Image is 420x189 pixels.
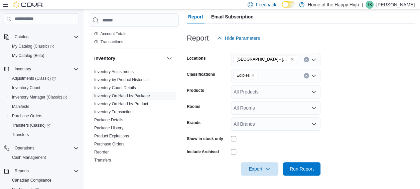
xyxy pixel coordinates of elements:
[290,57,294,61] button: Remove Edmonton - Dovercourt - Pop's Cannabis from selection in this group
[94,158,111,163] a: Transfers
[211,10,254,23] span: Email Subscription
[245,162,274,176] span: Export
[9,52,47,60] a: My Catalog (Beta)
[225,35,260,42] span: Hide Parameters
[237,56,289,63] span: [GEOGRAPHIC_DATA] - [GEOGRAPHIC_DATA] - Pop's Cannabis
[12,144,37,152] button: Operations
[9,42,79,50] span: My Catalog (Classic)
[9,42,57,50] a: My Catalog (Classic)
[187,56,206,61] label: Locations
[187,120,200,125] label: Brands
[9,84,79,92] span: Inventory Count
[9,121,79,129] span: Transfers (Classic)
[15,34,28,40] span: Catalog
[311,89,316,94] button: Open list of options
[94,134,129,139] a: Product Expirations
[12,167,31,175] button: Reports
[94,150,109,155] a: Reorder
[94,142,125,147] a: Purchase Orders
[94,142,125,147] span: Purchase Orders
[1,143,82,153] button: Operations
[94,158,111,163] span: Transfers
[9,93,79,101] span: Inventory Manager (Classic)
[94,102,148,107] span: Inventory On Hand by Product
[311,121,316,127] button: Open list of options
[234,72,258,79] span: Edibles
[214,31,263,45] button: Hide Parameters
[13,1,43,8] img: Cova
[94,118,123,123] a: Package Details
[251,73,255,77] button: Remove Edibles from selection in this group
[94,110,135,115] a: Inventory Transactions
[12,33,79,41] span: Catalog
[187,72,215,77] label: Classifications
[9,74,58,82] a: Adjustments (Classic)
[1,166,82,176] button: Reports
[94,86,136,90] a: Inventory Count Details
[15,145,34,151] span: Operations
[9,131,31,139] a: Transfers
[290,166,314,172] span: Run Report
[7,83,82,92] button: Inventory Count
[15,168,29,174] span: Reports
[12,155,46,160] span: Cash Management
[94,93,150,99] span: Inventory On Hand by Package
[367,1,372,9] span: TK
[9,131,79,139] span: Transfers
[94,55,164,62] button: Inventory
[12,65,79,73] span: Inventory
[282,1,296,8] input: Dark Mode
[89,68,179,167] div: Inventory
[12,123,50,128] span: Transfers (Classic)
[311,105,316,111] button: Open list of options
[12,44,54,49] span: My Catalog (Classic)
[187,88,204,93] label: Products
[94,94,150,99] a: Inventory On Hand by Package
[94,134,129,139] span: Product Expirations
[366,1,374,9] div: Teri Koole
[165,55,173,63] button: Inventory
[9,103,32,111] a: Manifests
[12,178,51,183] span: Canadian Compliance
[94,70,134,74] a: Inventory Adjustments
[311,73,316,78] button: Open list of options
[12,76,56,81] span: Adjustments (Classic)
[9,176,54,184] a: Canadian Compliance
[234,56,297,63] span: Edmonton - Dovercourt - Pop's Cannabis
[94,78,149,82] a: Inventory by Product Historical
[362,1,363,9] p: |
[311,57,316,62] button: Open list of options
[12,167,79,175] span: Reports
[9,121,53,129] a: Transfers (Classic)
[7,74,82,83] a: Adjustments (Classic)
[7,153,82,162] button: Cash Management
[12,85,40,90] span: Inventory Count
[94,126,123,131] span: Package History
[94,150,109,155] span: Reorder
[12,33,31,41] button: Catalog
[94,85,136,91] span: Inventory Count Details
[7,130,82,139] button: Transfers
[94,118,123,123] span: Package Details
[376,1,415,9] p: [PERSON_NAME]
[308,1,359,9] p: Home of the Happy High
[15,66,31,72] span: Inventory
[12,144,79,152] span: Operations
[7,176,82,185] button: Canadian Compliance
[94,31,126,37] span: GL Account Totals
[7,102,82,111] button: Manifests
[9,176,79,184] span: Canadian Compliance
[94,126,123,131] a: Package History
[94,110,135,115] span: Inventory Transactions
[256,1,276,8] span: Feedback
[304,57,309,62] button: Clear input
[9,112,45,120] a: Purchase Orders
[94,77,149,83] span: Inventory by Product Historical
[12,65,34,73] button: Inventory
[9,84,43,92] a: Inventory Count
[94,55,115,62] h3: Inventory
[7,51,82,60] button: My Catalog (Beta)
[94,69,134,75] span: Inventory Adjustments
[187,34,209,42] h3: Report
[1,32,82,42] button: Catalog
